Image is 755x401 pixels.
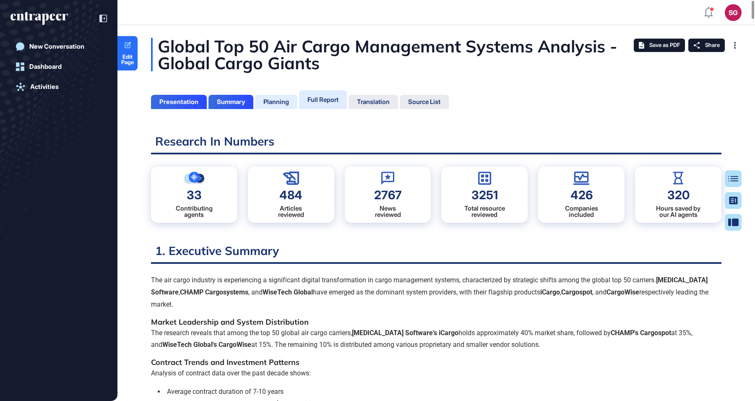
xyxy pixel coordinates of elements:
[10,38,107,55] a: New Conversation
[565,205,598,218] div: Companies included
[10,12,68,25] div: entrapeer-logo
[667,189,690,201] div: 320
[464,205,505,218] div: Total resource reviewed
[180,288,248,296] strong: CHAMP Cargosystems
[217,98,245,106] div: Summary
[117,54,138,65] span: Edit Page
[10,78,107,95] a: Activities
[471,189,498,201] div: 3251
[10,58,107,75] a: Dashboard
[611,329,671,337] strong: CHAMP's Cargospot
[187,189,202,201] div: 33
[151,134,721,154] h2: Research In Numbers
[263,98,289,106] div: Planning
[263,288,313,296] strong: WiseTech Global
[151,357,721,367] h5: Contract Trends and Investment Patterns
[29,63,62,70] div: Dashboard
[352,329,458,337] strong: [MEDICAL_DATA] Software's iCargo
[725,4,742,21] button: SG
[570,189,593,201] div: 426
[374,189,402,201] div: 2767
[159,98,198,106] div: Presentation
[307,96,338,104] div: Full Report
[540,288,560,296] strong: iCargo
[375,205,401,218] div: News reviewed
[117,36,138,70] a: Edit Page
[151,327,721,352] p: The research reveals that among the top 50 global air cargo carriers, holds approximately 40% mar...
[151,38,721,71] div: Global Top 50 Air Cargo Management Systems Analysis - Global Cargo Giants
[649,42,680,49] span: Save as PDF
[561,288,592,296] strong: Cargospot
[30,83,59,91] div: Activities
[705,42,720,49] span: Share
[29,43,84,50] div: New Conversation
[162,341,251,349] strong: WiseTech Global's CargoWise
[279,189,302,201] div: 484
[357,98,390,106] div: Translation
[158,386,721,398] li: Average contract duration of 7-10 years
[656,205,700,218] div: Hours saved by our AI agents
[607,288,639,296] strong: CargoWise
[151,243,721,264] h2: 1. Executive Summary
[151,317,721,327] h5: Market Leadership and System Distribution
[408,98,440,106] div: Source List
[151,274,721,310] p: The air cargo industry is experiencing a significant digital transformation in cargo management s...
[151,367,721,380] p: Analysis of contract data over the past decade shows:
[278,205,304,218] div: Articles reviewed
[176,205,213,218] div: Contributing agents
